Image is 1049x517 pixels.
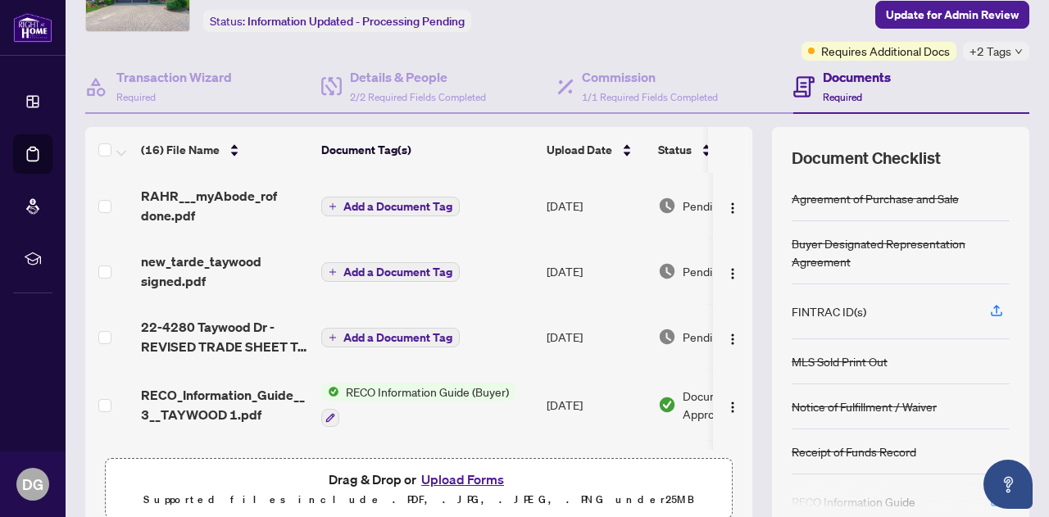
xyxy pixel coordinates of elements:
[792,234,1010,270] div: Buyer Designated Representation Agreement
[540,173,652,238] td: [DATE]
[350,67,486,87] h4: Details & People
[683,387,784,423] span: Document Approved
[247,14,465,29] span: Information Updated - Processing Pending
[983,460,1033,509] button: Open asap
[582,67,718,87] h4: Commission
[315,127,540,173] th: Document Tag(s)
[141,317,308,356] span: 22-4280 Taywood Dr - REVISED TRADE SHEET TO BE REVIEWED.pdf
[821,42,950,60] span: Requires Additional Docs
[321,196,460,217] button: Add a Document Tag
[547,141,612,159] span: Upload Date
[329,268,337,276] span: plus
[658,141,692,159] span: Status
[658,396,676,414] img: Document Status
[540,304,652,370] td: [DATE]
[720,392,746,418] button: Logo
[683,262,765,280] span: Pending Review
[683,197,765,215] span: Pending Review
[329,469,509,490] span: Drag & Drop or
[343,332,452,343] span: Add a Document Tag
[875,1,1029,29] button: Update for Admin Review
[792,352,888,370] div: MLS Sold Print Out
[720,258,746,284] button: Logo
[141,141,220,159] span: (16) File Name
[116,490,722,510] p: Supported files include .PDF, .JPG, .JPEG, .PNG under 25 MB
[141,186,308,225] span: RAHR___myAbode_rof done.pdf
[329,333,337,342] span: plus
[116,91,156,103] span: Required
[22,473,43,496] span: DG
[726,267,739,280] img: Logo
[726,333,739,346] img: Logo
[658,328,676,346] img: Document Status
[792,302,866,320] div: FINTRAC ID(s)
[792,147,941,170] span: Document Checklist
[823,91,862,103] span: Required
[540,440,652,510] td: [DATE]
[792,397,937,415] div: Notice of Fulfillment / Waiver
[582,91,718,103] span: 1/1 Required Fields Completed
[321,383,339,401] img: Status Icon
[792,189,959,207] div: Agreement of Purchase and Sale
[339,383,515,401] span: RECO Information Guide (Buyer)
[1015,48,1023,56] span: down
[652,127,791,173] th: Status
[540,370,652,440] td: [DATE]
[141,385,308,424] span: RECO_Information_Guide__3__TAYWOOD 1.pdf
[823,67,891,87] h4: Documents
[321,197,460,216] button: Add a Document Tag
[343,201,452,212] span: Add a Document Tag
[13,12,52,43] img: logo
[350,91,486,103] span: 2/2 Required Fields Completed
[720,324,746,350] button: Logo
[343,266,452,278] span: Add a Document Tag
[886,2,1019,28] span: Update for Admin Review
[726,401,739,414] img: Logo
[540,127,652,173] th: Upload Date
[720,193,746,219] button: Logo
[321,383,515,427] button: Status IconRECO Information Guide (Buyer)
[540,238,652,304] td: [DATE]
[203,10,471,32] div: Status:
[792,442,916,460] div: Receipt of Funds Record
[726,202,739,215] img: Logo
[321,328,460,347] button: Add a Document Tag
[970,42,1011,61] span: +2 Tags
[116,67,232,87] h4: Transaction Wizard
[658,262,676,280] img: Document Status
[658,197,676,215] img: Document Status
[416,469,509,490] button: Upload Forms
[134,127,315,173] th: (16) File Name
[321,261,460,283] button: Add a Document Tag
[329,202,337,211] span: plus
[321,262,460,282] button: Add a Document Tag
[141,252,308,291] span: new_tarde_taywood signed.pdf
[321,327,460,348] button: Add a Document Tag
[683,328,765,346] span: Pending Review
